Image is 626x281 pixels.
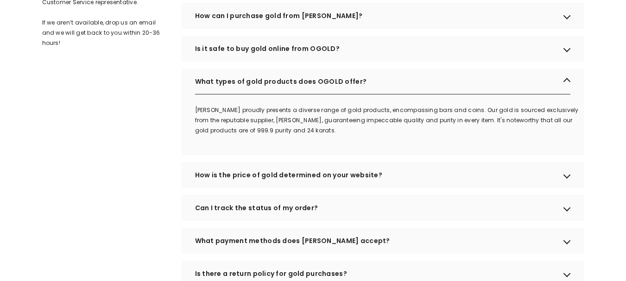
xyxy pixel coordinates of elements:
div: How can I purchase gold from [PERSON_NAME]? [181,3,584,29]
p: [PERSON_NAME] proudly presents a diverse range of gold products, encompassing bars and coins. Our... [195,105,584,136]
div: What types of gold products does OGOLD offer? [181,69,584,94]
div: Is it safe to buy gold online from OGOLD? [181,36,584,62]
div: How is the price of gold determined on your website? [181,162,584,188]
div: Can I track the status of my order? [181,195,584,221]
div: What payment methods does [PERSON_NAME] accept? [181,228,584,254]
